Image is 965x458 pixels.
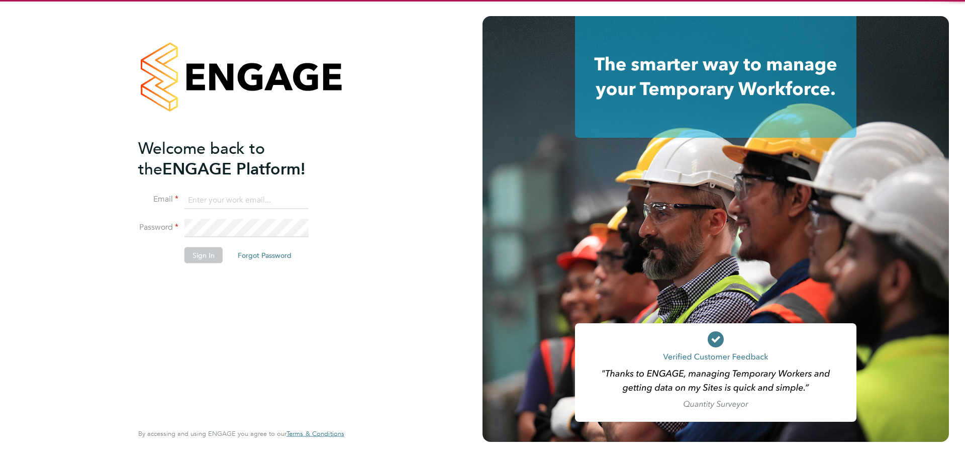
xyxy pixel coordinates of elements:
label: Password [138,222,178,233]
button: Sign In [184,247,223,263]
input: Enter your work email... [184,191,309,209]
a: Terms & Conditions [286,430,344,438]
span: By accessing and using ENGAGE you agree to our [138,429,344,438]
h2: ENGAGE Platform! [138,138,334,179]
label: Email [138,194,178,205]
button: Forgot Password [230,247,300,263]
span: Welcome back to the [138,138,265,178]
span: Terms & Conditions [286,429,344,438]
